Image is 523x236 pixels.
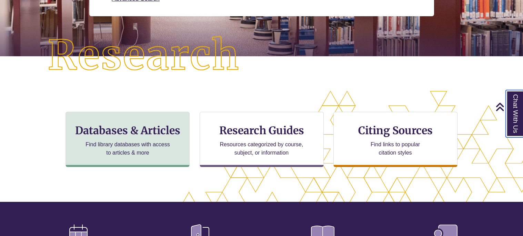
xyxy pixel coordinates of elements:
a: Research Guides Resources categorized by course, subject, or information [200,112,324,167]
p: Find links to popular citation styles [362,140,429,157]
a: Databases & Articles Find library databases with access to articles & more [66,112,190,167]
h3: Citing Sources [353,124,437,137]
h3: Research Guides [205,124,318,137]
a: Citing Sources Find links to popular citation styles [333,112,457,167]
p: Find library databases with access to articles & more [83,140,173,157]
a: Back to Top [495,102,521,111]
img: Research [26,15,262,97]
p: Resources categorized by course, subject, or information [217,140,306,157]
h3: Databases & Articles [71,124,184,137]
